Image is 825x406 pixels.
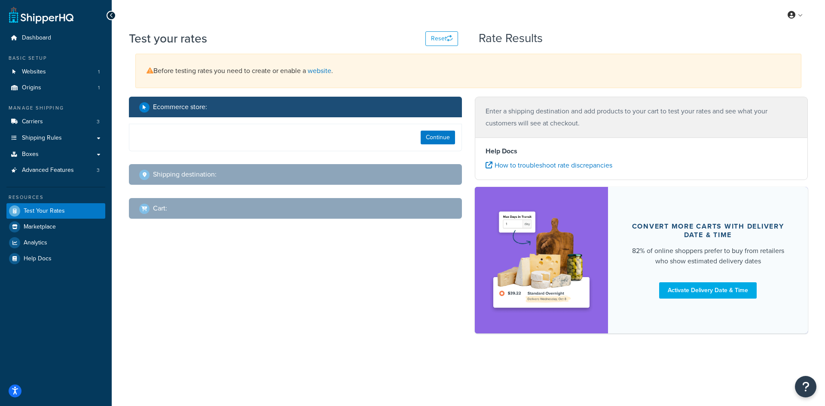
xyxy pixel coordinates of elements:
a: website [308,66,331,76]
li: Origins [6,80,105,96]
div: Before testing rates you need to create or enable a . [135,54,801,88]
span: Boxes [22,151,39,158]
span: Origins [22,84,41,92]
h2: Cart : [153,205,167,212]
div: Basic Setup [6,55,105,62]
a: Analytics [6,235,105,250]
div: Manage Shipping [6,104,105,112]
div: Convert more carts with delivery date & time [629,222,787,239]
li: Carriers [6,114,105,130]
a: Boxes [6,147,105,162]
span: Test Your Rates [24,208,65,215]
a: Origins1 [6,80,105,96]
a: Carriers3 [6,114,105,130]
span: 3 [97,118,100,125]
span: Help Docs [24,255,52,263]
button: Open Resource Center [795,376,816,397]
span: Carriers [22,118,43,125]
a: Help Docs [6,251,105,266]
span: Shipping Rules [22,134,62,142]
h2: Shipping destination : [153,171,217,178]
a: Shipping Rules [6,130,105,146]
h1: Test your rates [129,30,207,47]
span: Websites [22,68,46,76]
button: Continue [421,131,455,144]
span: Dashboard [22,34,51,42]
button: Reset [425,31,458,46]
span: 1 [98,68,100,76]
a: Marketplace [6,219,105,235]
h4: Help Docs [486,146,797,156]
span: Advanced Features [22,167,74,174]
a: Test Your Rates [6,203,105,219]
span: 3 [97,167,100,174]
span: Marketplace [24,223,56,231]
a: How to troubleshoot rate discrepancies [486,160,612,170]
div: Resources [6,194,105,201]
h2: Ecommerce store : [153,103,207,111]
span: 1 [98,84,100,92]
li: Websites [6,64,105,80]
span: Analytics [24,239,47,247]
p: Enter a shipping destination and add products to your cart to test your rates and see what your c... [486,105,797,129]
img: feature-image-ddt-36eae7f7280da8017bfb280eaccd9c446f90b1fe08728e4019434db127062ab4.png [488,200,595,321]
a: Activate Delivery Date & Time [659,282,757,299]
h2: Rate Results [479,32,543,45]
a: Advanced Features3 [6,162,105,178]
li: Advanced Features [6,162,105,178]
div: 82% of online shoppers prefer to buy from retailers who show estimated delivery dates [629,246,787,266]
a: Dashboard [6,30,105,46]
a: Websites1 [6,64,105,80]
